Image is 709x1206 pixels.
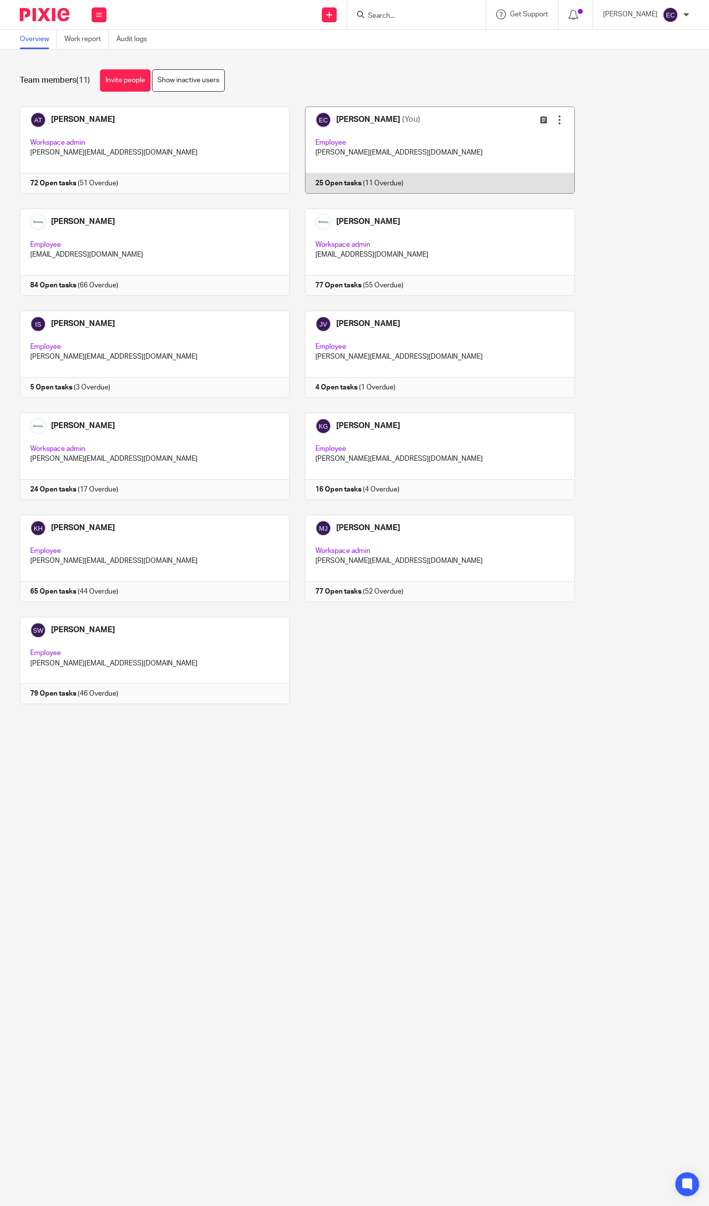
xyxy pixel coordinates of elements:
a: Invite people [100,69,151,92]
h1: Team members [20,75,90,86]
a: Work report [64,30,109,49]
p: [PERSON_NAME] [603,9,658,19]
img: Pixie [20,8,69,21]
img: svg%3E [662,7,678,23]
a: Show inactive users [152,69,225,92]
input: Search [367,12,456,21]
a: Overview [20,30,57,49]
a: Audit logs [116,30,154,49]
span: (11) [76,76,90,84]
span: Get Support [510,11,548,18]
